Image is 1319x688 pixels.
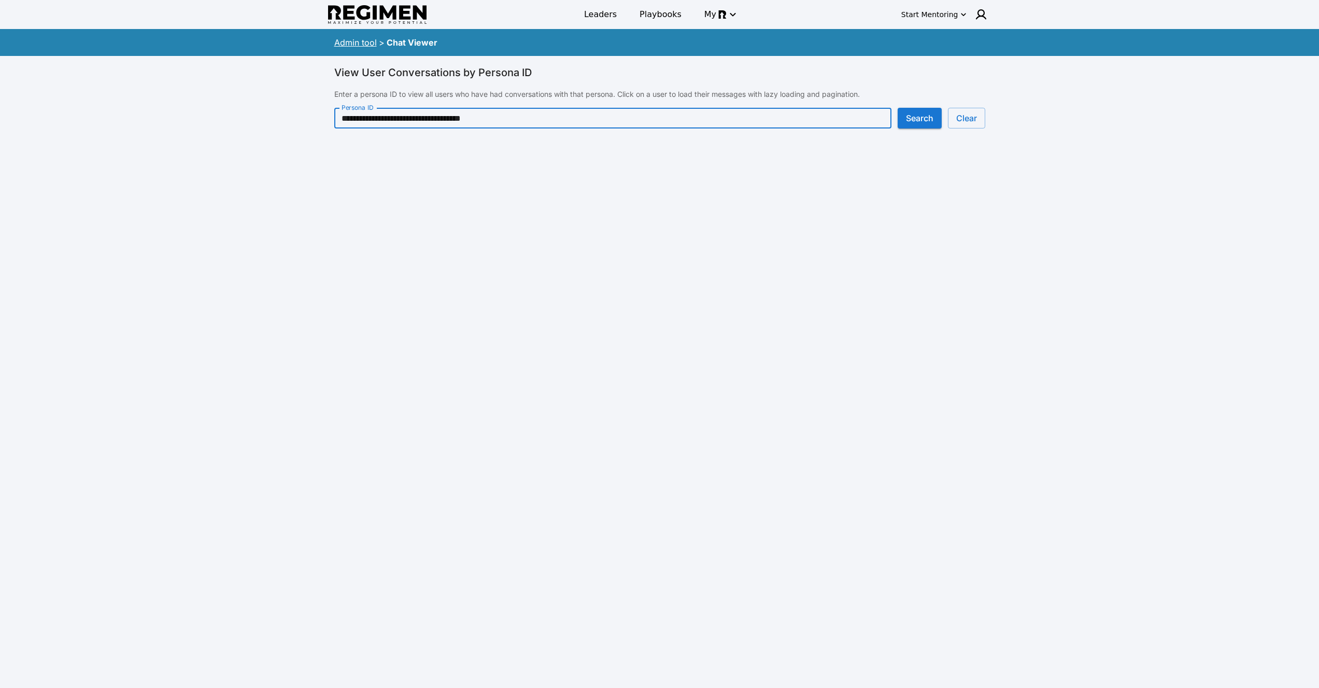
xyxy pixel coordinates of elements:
[975,8,987,21] img: user icon
[334,64,985,81] h6: View User Conversations by Persona ID
[704,8,716,21] span: My
[898,108,942,128] button: Search
[584,8,617,21] span: Leaders
[328,5,427,24] img: Regimen logo
[640,8,682,21] span: Playbooks
[899,6,969,23] button: Start Mentoring
[342,103,374,112] label: Persona ID
[334,37,377,48] a: Admin tool
[698,5,741,24] button: My
[901,9,958,20] div: Start Mentoring
[379,36,385,49] div: >
[334,89,985,99] p: Enter a persona ID to view all users who have had conversations with that persona. Click on a use...
[633,5,688,24] a: Playbooks
[387,36,437,49] div: Chat Viewer
[948,108,985,128] button: Clear
[578,5,623,24] a: Leaders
